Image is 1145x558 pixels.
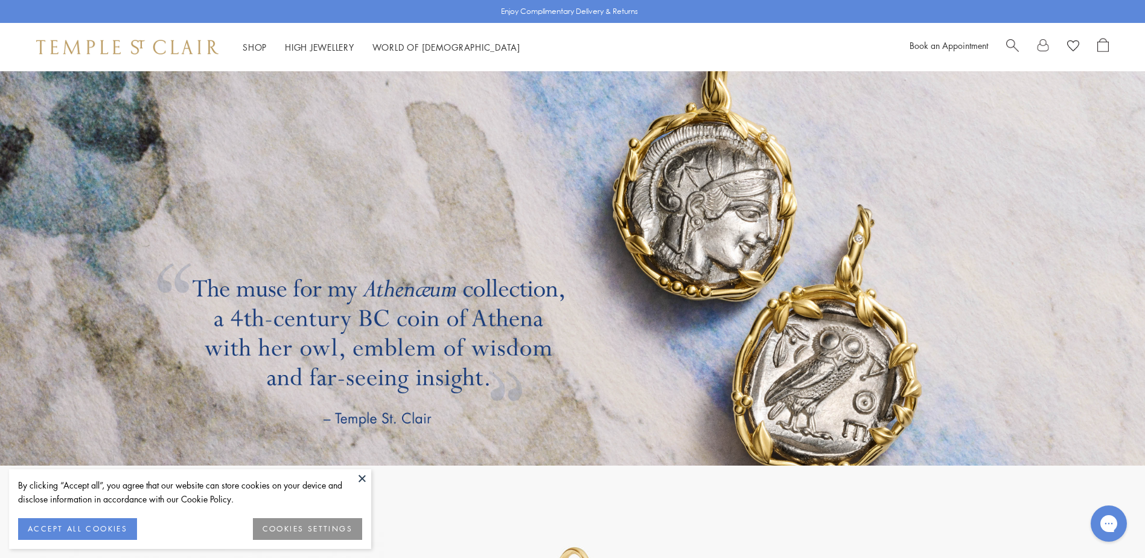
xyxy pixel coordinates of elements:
button: COOKIES SETTINGS [253,518,362,540]
a: ShopShop [243,41,267,53]
img: Temple St. Clair [36,40,218,54]
button: ACCEPT ALL COOKIES [18,518,137,540]
a: High JewelleryHigh Jewellery [285,41,354,53]
nav: Main navigation [243,40,520,55]
a: World of [DEMOGRAPHIC_DATA]World of [DEMOGRAPHIC_DATA] [372,41,520,53]
a: Search [1006,38,1019,56]
iframe: Gorgias live chat messenger [1085,501,1133,546]
a: Book an Appointment [910,39,988,51]
a: Open Shopping Bag [1097,38,1109,56]
a: View Wishlist [1067,38,1079,56]
div: By clicking “Accept all”, you agree that our website can store cookies on your device and disclos... [18,478,362,506]
p: Enjoy Complimentary Delivery & Returns [501,5,638,18]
